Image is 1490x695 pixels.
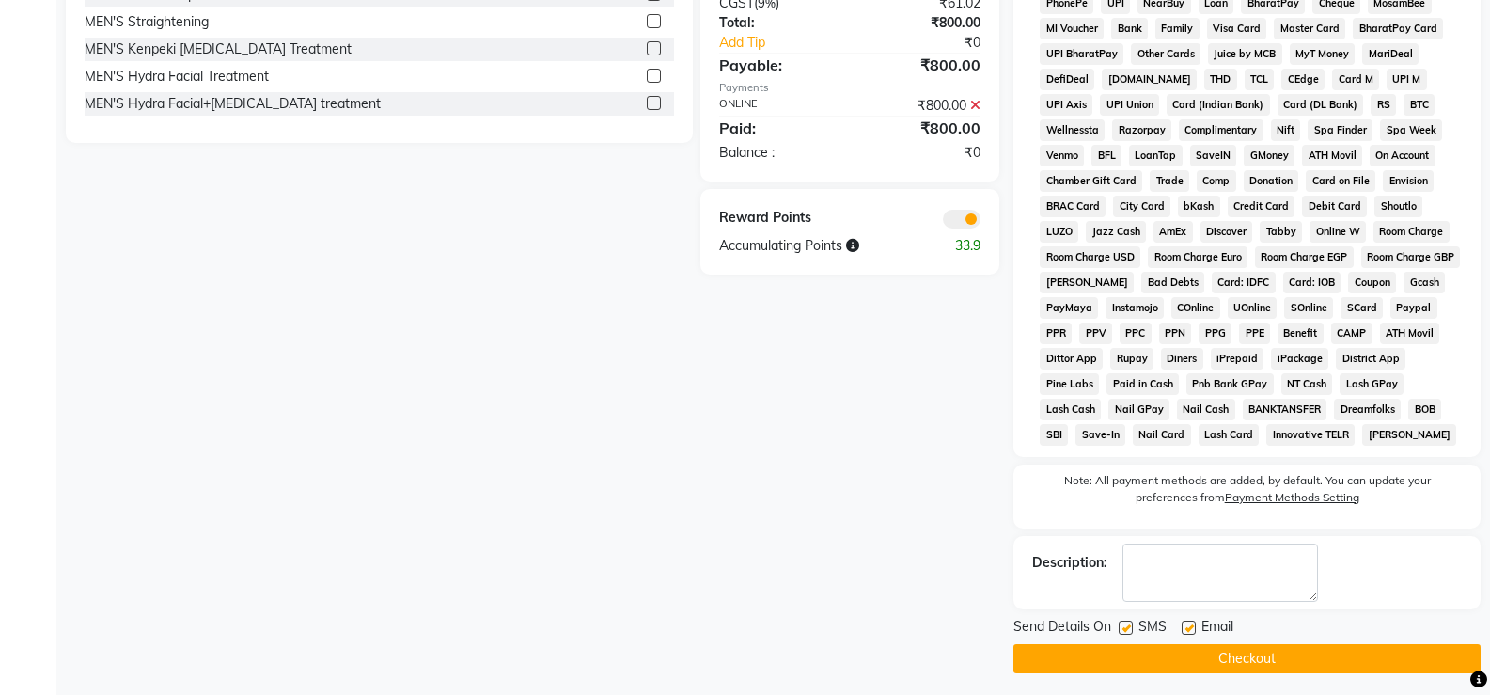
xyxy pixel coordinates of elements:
[1225,489,1359,506] label: Payment Methods Setting
[1040,373,1099,395] span: Pine Labs
[85,12,209,32] div: MEN'S Straightening
[1404,94,1435,116] span: BTC
[1260,221,1302,243] span: Tabby
[1190,145,1237,166] span: SaveIN
[1179,119,1263,141] span: Complimentary
[1148,246,1247,268] span: Room Charge Euro
[705,13,850,33] div: Total:
[1131,43,1200,65] span: Other Cards
[1040,297,1098,319] span: PayMaya
[1271,348,1328,370] span: iPackage
[705,54,850,76] div: Payable:
[1153,221,1193,243] span: AmEx
[1086,221,1146,243] span: Jazz Cash
[850,143,995,163] div: ₹0
[1178,196,1220,217] span: bKash
[719,80,980,96] div: Payments
[1040,272,1134,293] span: [PERSON_NAME]
[705,117,850,139] div: Paid:
[1199,424,1260,446] span: Lash Card
[1308,119,1372,141] span: Spa Finder
[1380,119,1442,141] span: Spa Week
[1266,424,1355,446] span: Innovative TELR
[1177,399,1235,420] span: Nail Cash
[1075,424,1125,446] span: Save-In
[1281,69,1325,90] span: CEdge
[1129,145,1183,166] span: LoanTap
[1032,472,1462,513] label: Note: All payment methods are added, by default. You can update your preferences from
[1040,348,1103,370] span: Dittor App
[1336,348,1405,370] span: District App
[705,236,922,256] div: Accumulating Points
[705,208,850,229] div: Reward Points
[1370,145,1435,166] span: On Account
[1348,272,1396,293] span: Coupon
[1362,424,1456,446] span: [PERSON_NAME]
[1353,18,1443,39] span: BharatPay Card
[1281,373,1333,395] span: NT Cash
[705,143,850,163] div: Balance :
[1040,94,1092,116] span: UPI Axis
[1212,272,1276,293] span: Card: IDFC
[1040,119,1105,141] span: Wellnessta
[1383,170,1434,192] span: Envision
[1374,196,1422,217] span: Shoutlo
[1278,323,1324,344] span: Benefit
[85,94,381,114] div: MEN'S Hydra Facial+[MEDICAL_DATA] treatment
[1204,69,1237,90] span: THD
[1380,323,1440,344] span: ATH Movil
[1390,297,1437,319] span: Paypal
[1013,644,1481,673] button: Checkout
[1111,18,1148,39] span: Bank
[1271,119,1301,141] span: Nift
[1138,617,1167,640] span: SMS
[850,54,995,76] div: ₹800.00
[1155,18,1200,39] span: Family
[1159,323,1192,344] span: PPN
[1106,373,1179,395] span: Paid in Cash
[1200,221,1253,243] span: Discover
[1040,424,1068,446] span: SBI
[1079,323,1112,344] span: PPV
[1208,43,1282,65] span: Juice by MCB
[1239,323,1270,344] span: PPE
[1199,323,1231,344] span: PPG
[1032,553,1107,573] div: Description:
[1110,348,1153,370] span: Rupay
[1211,348,1264,370] span: iPrepaid
[705,96,850,116] div: ONLINE
[1284,297,1333,319] span: SOnline
[1340,373,1404,395] span: Lash GPay
[1310,221,1366,243] span: Online W
[874,33,995,53] div: ₹0
[1283,272,1341,293] span: Card: IOB
[1040,170,1142,192] span: Chamber Gift Card
[1040,221,1078,243] span: LUZO
[1228,196,1295,217] span: Credit Card
[1408,399,1441,420] span: BOB
[1141,272,1204,293] span: Bad Debts
[1040,246,1140,268] span: Room Charge USD
[1040,196,1106,217] span: BRAC Card
[1161,348,1203,370] span: Diners
[850,117,995,139] div: ₹800.00
[1302,145,1362,166] span: ATH Movil
[1040,399,1101,420] span: Lash Cash
[1387,69,1427,90] span: UPI M
[1013,617,1111,640] span: Send Details On
[1186,373,1274,395] span: Pnb Bank GPay
[1167,94,1270,116] span: Card (Indian Bank)
[1197,170,1236,192] span: Comp
[1106,297,1164,319] span: Instamojo
[1373,221,1450,243] span: Room Charge
[1112,119,1171,141] span: Razorpay
[1306,170,1375,192] span: Card on File
[1361,246,1461,268] span: Room Charge GBP
[1245,69,1275,90] span: TCL
[1331,323,1372,344] span: CAMP
[85,39,352,59] div: MEN'S Kenpeki [MEDICAL_DATA] Treatment
[1040,18,1104,39] span: MI Voucher
[1244,145,1294,166] span: GMoney
[1244,170,1299,192] span: Donation
[705,33,874,53] a: Add Tip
